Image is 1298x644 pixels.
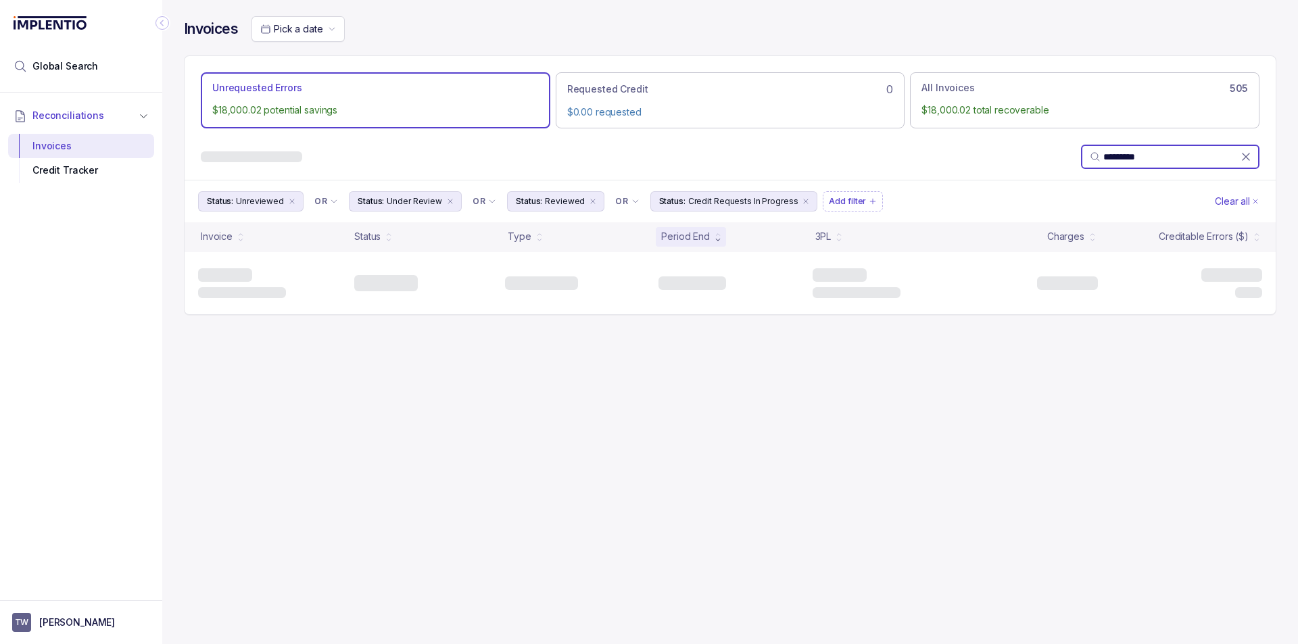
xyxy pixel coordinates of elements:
div: Period End [661,230,710,243]
ul: Filter Group [198,191,1212,212]
p: Status: [659,195,686,208]
div: Status [354,230,381,243]
button: User initials[PERSON_NAME] [12,613,150,632]
p: Reviewed [545,195,585,208]
button: Filter Chip Connector undefined [467,192,502,211]
h4: Invoices [184,20,238,39]
p: Clear all [1215,195,1250,208]
button: Reconciliations [8,101,154,130]
li: Filter Chip Connector undefined [615,196,639,207]
p: Under Review [387,195,442,208]
div: Reconciliations [8,131,154,186]
p: All Invoices [921,81,974,95]
div: remove content [287,196,297,207]
button: Filter Chip Connector undefined [610,192,644,211]
p: Requested Credit [567,82,648,96]
div: Collapse Icon [154,15,170,31]
div: Creditable Errors ($) [1159,230,1249,243]
div: remove content [800,196,811,207]
span: User initials [12,613,31,632]
div: 3PL [815,230,832,243]
span: Pick a date [274,23,322,34]
h6: 505 [1230,83,1248,94]
div: Invoices [19,134,143,158]
button: Filter Chip Connector undefined [309,192,343,211]
div: 0 [567,81,894,97]
p: Status: [516,195,542,208]
div: Invoice [201,230,233,243]
p: Unrequested Errors [212,81,302,95]
button: Filter Chip Add filter [823,191,883,212]
div: Charges [1047,230,1084,243]
p: Add filter [829,195,866,208]
li: Filter Chip Connector undefined [473,196,496,207]
div: remove content [445,196,456,207]
p: Status: [207,195,233,208]
span: Global Search [32,59,98,73]
div: remove content [587,196,598,207]
button: Filter Chip Credit Requests In Progress [650,191,818,212]
p: $18,000.02 total recoverable [921,103,1248,117]
button: Filter Chip Reviewed [507,191,604,212]
p: Unreviewed [236,195,284,208]
search: Date Range Picker [260,22,322,36]
p: $0.00 requested [567,105,894,119]
ul: Action Tab Group [201,72,1259,128]
p: $18,000.02 potential savings [212,103,539,117]
p: Credit Requests In Progress [688,195,798,208]
p: OR [473,196,485,207]
p: OR [314,196,327,207]
div: Credit Tracker [19,158,143,182]
button: Filter Chip Unreviewed [198,191,304,212]
p: OR [615,196,628,207]
p: [PERSON_NAME] [39,616,115,629]
button: Date Range Picker [251,16,345,42]
p: Status: [358,195,384,208]
li: Filter Chip Connector undefined [314,196,338,207]
div: Type [508,230,531,243]
span: Reconciliations [32,109,104,122]
button: Clear Filters [1212,191,1262,212]
button: Filter Chip Under Review [349,191,462,212]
